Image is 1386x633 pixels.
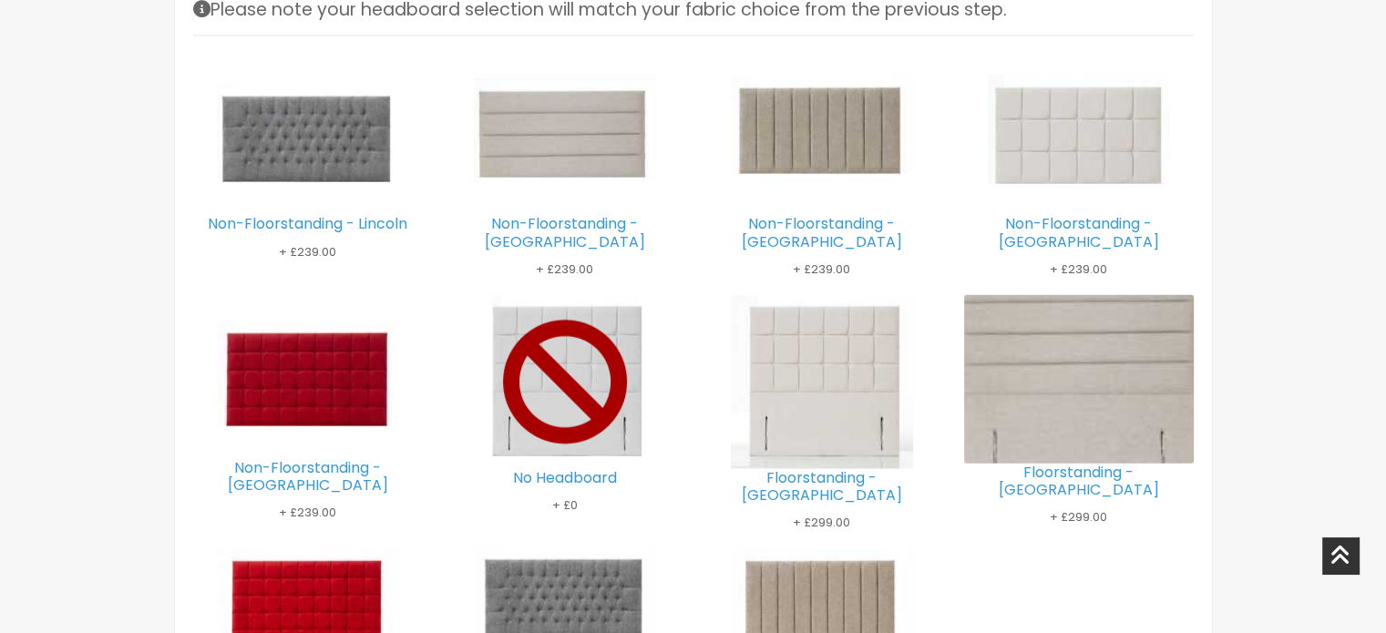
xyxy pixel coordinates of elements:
[450,258,680,281] p: + £239.00
[474,51,656,215] img: Non-Floorstanding - Dundee
[193,459,423,494] h6: Non-Floorstanding - [GEOGRAPHIC_DATA]
[988,51,1170,215] img: Non-Floorstanding - Croydon
[707,511,937,534] p: + £299.00
[731,295,913,469] img: Floorstanding - Venice
[193,215,423,232] h6: Non-Floorstanding - Lincoln
[707,215,937,250] h6: Non-Floorstanding - [GEOGRAPHIC_DATA]
[707,258,937,281] p: + £239.00
[217,51,399,215] img: Non-Floorstanding - Lincoln
[217,295,399,459] img: Non-Floorstanding - Boston
[942,253,1216,506] img: Floorstanding - Rome
[964,505,1194,528] p: + £299.00
[474,295,656,469] img: No Headboard
[964,215,1194,250] h6: Non-Floorstanding - [GEOGRAPHIC_DATA]
[731,51,913,215] img: Non-Floorstanding - Dartford
[193,501,423,524] p: + £239.00
[964,464,1194,498] h6: Floorstanding - [GEOGRAPHIC_DATA]
[707,469,937,504] h6: Floorstanding - [GEOGRAPHIC_DATA]
[193,240,423,263] p: + £239.00
[450,469,680,486] h6: No Headboard
[450,494,680,516] p: + £0
[964,258,1194,281] p: + £239.00
[450,215,680,250] h6: Non-Floorstanding - [GEOGRAPHIC_DATA]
